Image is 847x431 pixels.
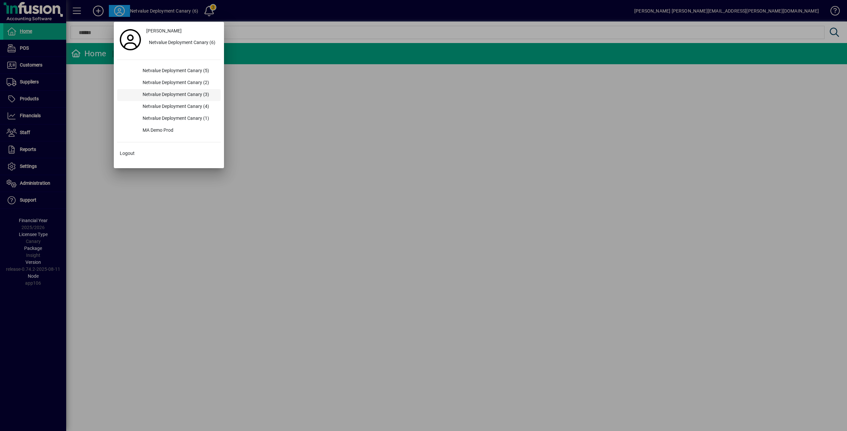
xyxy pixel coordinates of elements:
[137,77,221,89] div: Netvalue Deployment Canary (2)
[120,150,135,157] span: Logout
[137,125,221,137] div: MA Demo Prod
[117,101,221,113] button: Netvalue Deployment Canary (4)
[137,65,221,77] div: Netvalue Deployment Canary (5)
[146,27,182,34] span: [PERSON_NAME]
[144,25,221,37] a: [PERSON_NAME]
[117,65,221,77] button: Netvalue Deployment Canary (5)
[117,77,221,89] button: Netvalue Deployment Canary (2)
[117,148,221,160] button: Logout
[137,113,221,125] div: Netvalue Deployment Canary (1)
[117,34,144,46] a: Profile
[137,101,221,113] div: Netvalue Deployment Canary (4)
[137,89,221,101] div: Netvalue Deployment Canary (3)
[144,37,221,49] button: Netvalue Deployment Canary (6)
[117,89,221,101] button: Netvalue Deployment Canary (3)
[117,125,221,137] button: MA Demo Prod
[117,113,221,125] button: Netvalue Deployment Canary (1)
